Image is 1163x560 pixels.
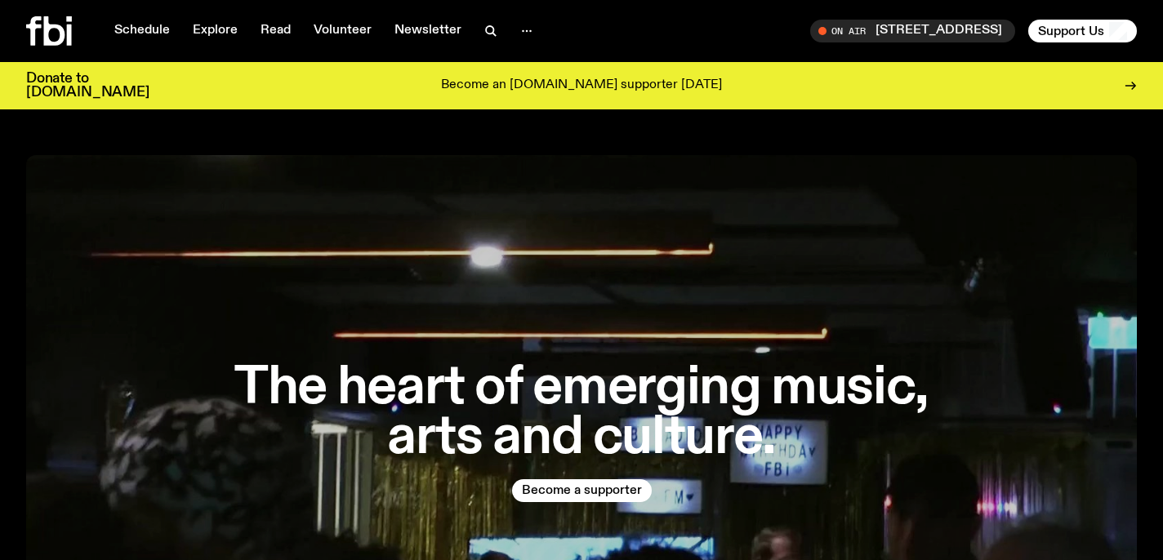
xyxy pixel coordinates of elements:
[26,72,149,100] h3: Donate to [DOMAIN_NAME]
[441,78,722,93] p: Become an [DOMAIN_NAME] supporter [DATE]
[828,24,1007,37] span: Tune in live
[385,20,471,42] a: Newsletter
[1028,20,1137,42] button: Support Us
[251,20,301,42] a: Read
[216,363,947,463] h1: The heart of emerging music, arts and culture.
[304,20,381,42] a: Volunteer
[810,20,1015,42] button: On Air[STREET_ADDRESS]
[512,479,652,502] button: Become a supporter
[183,20,247,42] a: Explore
[1038,24,1104,38] span: Support Us
[105,20,180,42] a: Schedule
